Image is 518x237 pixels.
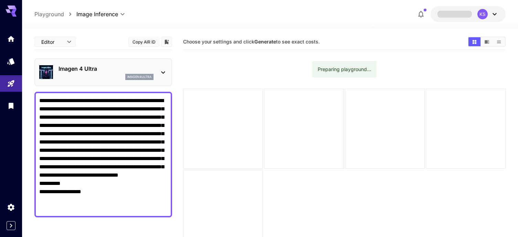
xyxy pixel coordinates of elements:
div: Settings [7,203,15,211]
button: Expand sidebar [7,221,15,230]
button: KS [431,6,506,22]
div: Imagen 4 Ultraimagen4ultra [39,62,167,83]
p: Imagen 4 Ultra [59,65,154,73]
p: imagen4ultra [127,75,151,79]
div: Models [7,57,15,66]
button: Show images in video view [481,37,493,46]
div: KS [477,9,488,19]
span: Image Inference [76,10,118,18]
button: Show images in list view [493,37,505,46]
b: Generate [254,39,276,45]
button: Add to library [163,38,170,46]
span: Editor [41,38,63,46]
span: Choose your settings and click to see exact costs. [183,39,320,45]
div: Preparing playground... [318,63,371,76]
div: Library [7,101,15,110]
div: Playground [7,79,15,88]
div: Home [7,34,15,43]
nav: breadcrumb [34,10,76,18]
button: Show images in grid view [468,37,480,46]
a: Playground [34,10,64,18]
div: Show images in grid viewShow images in video viewShow images in list view [468,37,506,47]
button: Copy AIR ID [128,37,159,47]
